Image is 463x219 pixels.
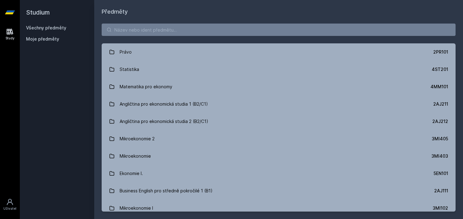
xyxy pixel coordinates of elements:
div: Study [6,36,15,41]
a: Všechny předměty [26,25,66,30]
div: 3MI405 [432,136,448,142]
div: 2PR101 [433,49,448,55]
div: Mikroekonomie [120,150,151,162]
div: Angličtina pro ekonomická studia 1 (B2/C1) [120,98,208,110]
a: Study [1,25,19,44]
div: 3MI102 [433,205,448,211]
div: 4MM101 [430,84,448,90]
a: Mikroekonomie 2 3MI405 [102,130,456,147]
a: Právo 2PR101 [102,43,456,61]
div: Business English pro středně pokročilé 1 (B1) [120,185,213,197]
div: Matematika pro ekonomy [120,81,172,93]
div: Právo [120,46,132,58]
div: Uživatel [3,206,16,211]
div: Statistika [120,63,139,76]
div: 2AJ211 [433,101,448,107]
div: 2AJ212 [432,118,448,125]
span: Moje předměty [26,36,59,42]
div: 3MI403 [431,153,448,159]
a: Mikroekonomie 3MI403 [102,147,456,165]
div: Angličtina pro ekonomická studia 2 (B2/C1) [120,115,208,128]
div: Ekonomie I. [120,167,143,180]
a: Statistika 4ST201 [102,61,456,78]
div: Mikroekonomie 2 [120,133,155,145]
input: Název nebo ident předmětu… [102,24,456,36]
h1: Předměty [102,7,456,16]
a: Uživatel [1,195,19,214]
div: 5EN101 [434,170,448,177]
div: 2AJ111 [434,188,448,194]
a: Angličtina pro ekonomická studia 1 (B2/C1) 2AJ211 [102,95,456,113]
a: Mikroekonomie I 3MI102 [102,199,456,217]
div: 4ST201 [432,66,448,72]
a: Angličtina pro ekonomická studia 2 (B2/C1) 2AJ212 [102,113,456,130]
a: Business English pro středně pokročilé 1 (B1) 2AJ111 [102,182,456,199]
a: Matematika pro ekonomy 4MM101 [102,78,456,95]
a: Ekonomie I. 5EN101 [102,165,456,182]
div: Mikroekonomie I [120,202,153,214]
